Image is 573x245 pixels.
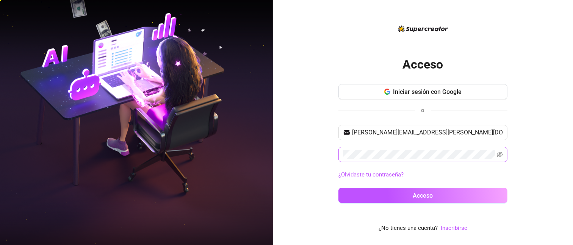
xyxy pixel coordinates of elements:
[421,107,425,114] font: o
[338,188,507,203] button: Acceso
[497,151,503,158] span: invisible para los ojos
[352,128,503,137] input: Tu correo electrónico
[413,192,433,199] font: Acceso
[379,225,438,231] font: ¿No tienes una cuenta?
[338,171,404,178] font: ¿Olvidaste tu contraseña?
[338,84,507,99] button: Iniciar sesión con Google
[441,225,467,231] font: Inscribirse
[403,57,443,72] font: Acceso
[441,224,467,233] a: Inscribirse
[338,170,507,179] a: ¿Olvidaste tu contraseña?
[393,88,462,95] font: Iniciar sesión con Google
[398,25,448,32] img: logo-BBDzfeDw.svg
